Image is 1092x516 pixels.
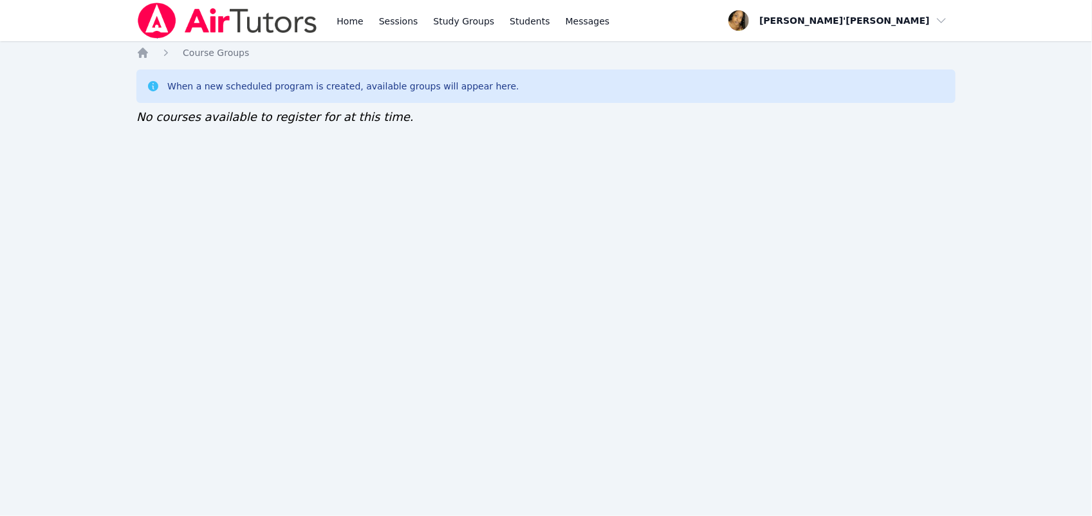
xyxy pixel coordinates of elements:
[136,3,319,39] img: Air Tutors
[167,80,519,93] div: When a new scheduled program is created, available groups will appear here.
[136,46,956,59] nav: Breadcrumb
[136,110,414,124] span: No courses available to register for at this time.
[183,46,249,59] a: Course Groups
[566,15,610,28] span: Messages
[183,48,249,58] span: Course Groups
